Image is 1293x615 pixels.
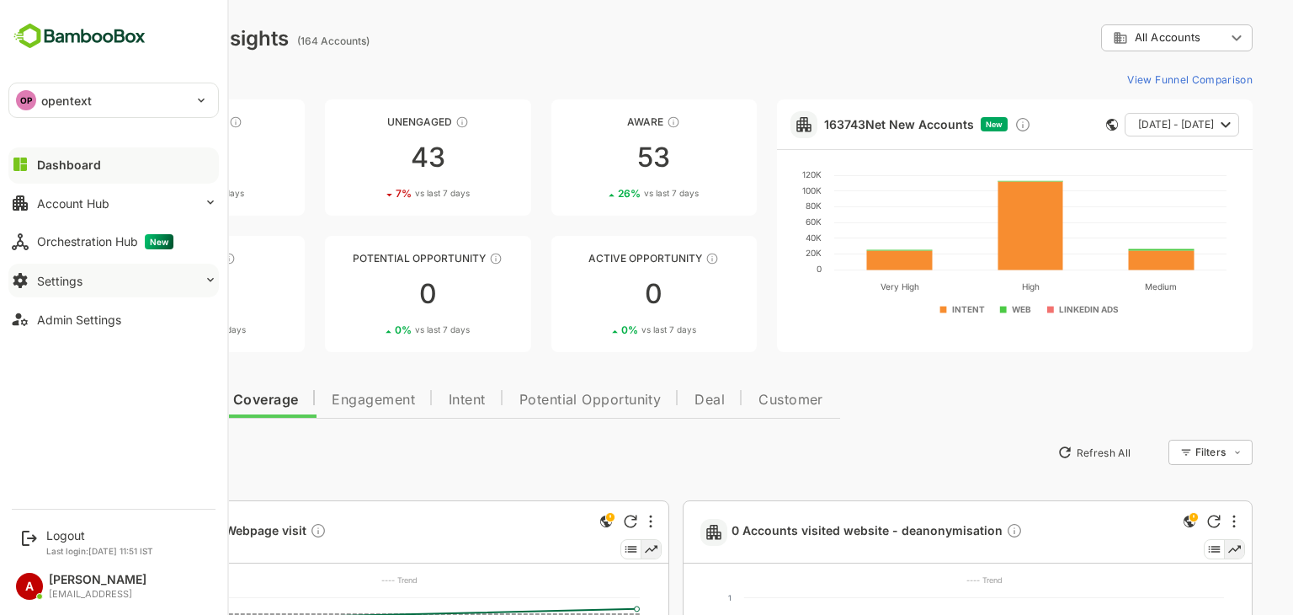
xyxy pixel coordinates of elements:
div: 0 [492,281,698,307]
text: 20K [747,248,763,258]
div: All Accounts [1042,22,1194,55]
div: 0 [266,281,471,307]
span: Customer [700,393,764,407]
text: High [962,281,980,292]
a: 163743Net New Accounts [765,117,915,131]
a: Potential OpportunityThese accounts are MQAs and can be passed on to Inside Sales00%vs last 7 days [266,236,471,352]
div: More [590,515,593,528]
div: Unengaged [266,115,471,128]
div: This card does not support filter and segments [1047,119,1059,131]
a: EngagedThese accounts are warm, further nurturing would qualify them to MQAs4715%vs last 7 days [40,236,246,352]
span: [DATE] - [DATE] [1079,114,1155,136]
a: Active OpportunityThese accounts have open opportunities which might be at any of the Sales Stage... [492,236,698,352]
ag: (164 Accounts) [238,35,316,47]
div: 7 % [337,187,411,200]
div: These accounts have open opportunities which might be at any of the Sales Stages [646,252,660,265]
div: Orchestration Hub [37,234,173,249]
div: 26 % [559,187,640,200]
div: Unreached [40,115,246,128]
button: Orchestration HubNew [8,225,219,259]
a: AwareThese accounts have just entered the buying cycle and need further nurturing5326%vs last 7 days [492,99,698,216]
div: 0 % [562,324,637,336]
div: Logout [46,528,153,543]
span: vs last 7 days [356,324,411,336]
div: All Accounts [1054,30,1167,45]
button: Settings [8,264,219,297]
div: Description not present [251,522,268,542]
span: vs last 7 days [585,187,640,200]
a: 27 Accounts Webpage visitDescription not present [89,522,274,542]
span: Data Quality and Coverage [57,393,239,407]
div: Settings [37,274,82,288]
text: 40K [747,233,763,243]
div: Aware [492,115,698,128]
div: 43 [266,144,471,171]
text: Medium [1086,281,1118,291]
div: These accounts are MQAs and can be passed on to Inside Sales [430,252,444,265]
text: 100K [743,185,763,195]
div: These accounts are warm, further nurturing would qualify them to MQAs [163,252,177,265]
button: [DATE] - [DATE] [1066,113,1180,136]
div: More [1173,515,1177,528]
div: This is a global insight. Segment selection is not applicable for this view [537,511,557,534]
div: [PERSON_NAME] [49,573,146,587]
span: 27 Accounts Webpage visit [89,522,268,542]
span: New [145,234,173,249]
div: Refresh [565,515,578,528]
div: 0 % [336,324,411,336]
text: 120K [743,169,763,179]
text: ---- Trend [907,575,943,585]
div: Filters [1136,446,1167,458]
a: UnengagedThese accounts have not shown enough engagement and need nurturing437%vs last 7 days [266,99,471,216]
div: Active Opportunity [492,252,698,265]
div: OPopentext [9,83,218,117]
div: These accounts have not been engaged with for a defined time period [170,115,184,129]
div: 15 % [109,324,187,336]
div: 47 [40,281,246,307]
button: Refresh All [991,439,1079,466]
div: Account Hub [37,196,109,211]
text: 0 [758,264,763,274]
text: ---- Trend [322,575,359,585]
div: [EMAIL_ADDRESS] [49,589,146,600]
div: Description not present [947,522,964,542]
span: vs last 7 days [132,324,187,336]
div: Admin Settings [37,313,121,327]
div: Filters [1135,437,1194,468]
div: 21 [40,144,246,171]
div: Discover new ICP-fit accounts showing engagement — via intent surges, anonymous website visits, L... [955,116,972,133]
button: Dashboard [8,147,219,181]
span: 0 Accounts visited website - deanonymisation [673,522,964,542]
text: 30 [77,593,87,602]
text: 1 [669,593,673,602]
a: UnreachedThese accounts have not been engaged with for a defined time period210%vs last 7 days [40,99,246,216]
p: Last login: [DATE] 11:51 IST [46,546,153,556]
text: 60K [747,217,763,227]
div: These accounts have just entered the buying cycle and need further nurturing [608,115,621,129]
span: vs last 7 days [356,187,411,200]
div: Dashboard [37,158,101,172]
div: Dashboard Insights [40,26,230,51]
div: A [16,573,43,600]
span: Deal [636,393,666,407]
button: View Funnel Comparison [1062,66,1194,93]
div: 0 % [110,187,185,200]
button: Admin Settings [8,302,219,336]
span: Potential Opportunity [460,393,603,407]
button: New Insights [40,437,163,468]
text: Very High [821,281,859,292]
div: This is a global insight. Segment selection is not applicable for this view [1120,511,1141,534]
span: All Accounts [1076,31,1141,44]
div: Refresh [1148,515,1162,528]
a: 0 Accounts visited website - deanonymisationDescription not present [673,522,971,542]
button: Account Hub [8,186,219,220]
div: OP [16,90,36,110]
div: Potential Opportunity [266,252,471,265]
img: BambooboxFullLogoMark.5f36c76dfaba33ec1ec1367b70bb1252.svg [8,20,151,52]
div: Engaged [40,252,246,265]
span: vs last 7 days [130,187,185,200]
p: opentext [41,92,92,110]
span: vs last 7 days [583,324,637,336]
div: These accounts have not shown enough engagement and need nurturing [396,115,410,129]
